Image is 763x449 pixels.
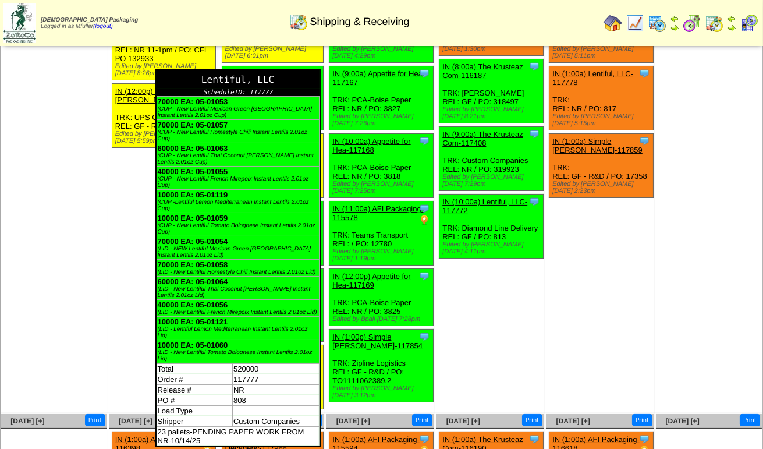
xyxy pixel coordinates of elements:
img: Tooltip [418,331,430,342]
button: Print [85,414,105,426]
b: 60000 EA: 05-01064 [158,277,228,286]
b: 10000 EA: 05-01059 [158,214,228,222]
div: Edited by [PERSON_NAME] [DATE] 3:12pm [332,385,433,399]
div: (LID - Lentiful Lemon Mediterranean Instant Lentils 2.01oz Lid) [158,326,318,339]
b: 60000 EA: 05-01063 [158,144,228,153]
img: Tooltip [638,68,650,79]
a: IN (9:00a) The Krusteaz Com-117408 [442,130,523,147]
div: Edited by [PERSON_NAME] [DATE] 4:11pm [442,241,543,255]
img: Tooltip [418,270,430,282]
img: arrowright.gif [727,23,736,33]
img: calendarcustomer.gif [740,14,758,33]
img: arrowleft.gif [670,14,679,23]
div: Edited by [PERSON_NAME] [DATE] 1:19pm [332,248,433,262]
b: 40000 EA: 05-01055 [158,167,228,176]
a: IN (1:00a) Simple [PERSON_NAME]-117859 [552,137,643,154]
div: (LID - New Lentiful Homestyle Chili Instant Lentils 2.01oz Lid) [158,269,318,275]
img: calendarinout.gif [705,14,723,33]
div: Edited by Bpali [DATE] 7:28pm [332,316,433,323]
div: (CUP - New Lentiful Tomato Bolognese Instant Lentils 2.01oz Cup) [158,222,318,235]
a: [DATE] [+] [446,417,480,425]
a: IN (1:00a) Lentiful, LLC-117778 [552,69,633,87]
td: 520000 [232,363,319,374]
div: TRK: Custom Companies REL: NR / PO: 319923 [439,127,544,191]
b: 10000 EA: 05-01060 [158,341,228,349]
div: (LID - New Lentiful French Mirepoix Instant Lentils 2.01oz Lid) [158,309,318,316]
img: arrowleft.gif [727,14,736,23]
a: Lentiful, LLC ScheduleID: 117777 70000 EA: 05-01053 (CUP - New Lentiful Mexican Green [GEOGRAPHIC... [309,72,321,81]
b: 40000 EA: 05-01056 [158,300,228,309]
a: IN (12:00p) Simple [PERSON_NAME]-117856 [115,87,205,104]
td: 808 [232,395,319,405]
div: TRK: REL: GF - R&D / PO: 17358 [549,134,654,198]
div: TRK: Custom Companies REL: NR / PO: 808 [222,66,323,130]
a: IN (10:00a) Lentiful, LLC-117772 [442,197,527,215]
div: (LID - New Lentiful Thai Coconut [PERSON_NAME] Instant Lentils 2.01oz Lid) [158,286,318,299]
a: [DATE] [+] [119,417,152,425]
div: ScheduleID: 117777 [157,89,320,96]
div: Edited by [PERSON_NAME] [DATE] 2:23pm [552,181,653,195]
img: Tooltip [418,203,430,214]
div: Edited by [PERSON_NAME] [DATE] 5:15pm [552,113,653,127]
img: Tooltip [528,196,540,207]
img: arrowright.gif [670,23,679,33]
a: [DATE] [+] [336,417,370,425]
div: (CUP - New Lentiful Thai Coconut [PERSON_NAME] Instant Lentils 2.01oz Cup) [158,153,318,165]
img: Tooltip [418,68,430,79]
img: Tooltip [528,128,540,140]
div: (LID - New Lentiful Tomato Bolognese Instant Lentils 2.01oz Lid) [158,349,318,362]
b: 10000 EA: 05-01121 [158,317,228,326]
img: calendarprod.gif [648,14,666,33]
div: Edited by [PERSON_NAME] [DATE] 5:59pm [115,130,216,144]
img: Tooltip [638,433,650,445]
td: Release # [157,384,232,395]
button: Print [632,414,652,426]
a: IN (8:00a) The Krusteaz Com-116187 [442,62,523,80]
img: home.gif [604,14,622,33]
div: (CUP - New Lentiful Homestyle Chili Instant Lentils 2.01oz Cup) [158,129,318,142]
a: [DATE] [+] [556,417,590,425]
div: TRK: Diamond Line Delivery REL: GF / PO: 813 [439,195,544,259]
td: Order # [157,374,232,384]
div: (CUP - New Lentiful French Mirepoix Instant Lentils 2.01oz Cup) [158,176,318,189]
div: (CUP - New Lentiful Mexican Green [GEOGRAPHIC_DATA] Instant Lentils 2.01oz Cup) [158,106,318,119]
a: IN (11:00a) AFI Packaging-115578 [332,204,424,222]
img: calendarinout.gif [289,12,308,31]
div: TRK: REL: NR / PO: 817 [549,66,654,130]
div: Edited by [PERSON_NAME] [DATE] 7:26pm [332,113,433,127]
b: 10000 EA: 05-01119 [158,190,228,199]
td: Load Type [157,405,232,416]
div: TRK: Zipline Logistics REL: GF - R&D / PO: TO1111062389.2 [329,330,434,402]
div: Edited by [PERSON_NAME] [DATE] 6:01pm [225,45,323,59]
div: TRK: PCA-Boise Paper REL: NR / PO: 3818 [329,134,434,198]
td: Total [157,363,232,374]
button: Print [740,414,760,426]
div: Edited by [PERSON_NAME] [DATE] 8:26pm [115,63,216,77]
a: IN (10:00a) Appetite for Hea-117168 [332,137,410,154]
span: [DEMOGRAPHIC_DATA] Packaging [41,17,138,23]
a: [DATE] [+] [10,417,44,425]
td: 23 pallets-PENDING PAPER WORK FROM NR-10/14/25 [157,426,319,446]
img: line_graph.gif [626,14,644,33]
div: TRK: Teams Transport REL: / PO: 12780 [329,201,434,266]
img: Tooltip [638,135,650,147]
img: Tooltip [528,61,540,72]
a: IN (12:00p) Appetite for Hea-117169 [332,272,410,289]
img: Tooltip [418,135,430,147]
td: PO # [157,395,232,405]
b: 70000 EA: 05-01054 [158,237,228,246]
a: (logout) [93,23,113,30]
span: [DATE] [+] [666,417,700,425]
td: Shipper [157,416,232,426]
div: TRK: PCA-Boise Paper REL: NR / PO: 3825 [329,269,434,326]
span: Logged in as Mfuller [41,17,138,30]
div: Edited by [PERSON_NAME] [DATE] 5:11pm [552,45,653,59]
div: (CUP -Lentiful Lemon Mediterranean Instant Lentils 2.01oz Cup) [158,199,318,212]
span: Shipping & Receiving [310,16,409,28]
td: Custom Companies [232,416,319,426]
div: Edited by [PERSON_NAME] [DATE] 4:29pm [332,45,433,59]
img: Tooltip [309,68,321,79]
